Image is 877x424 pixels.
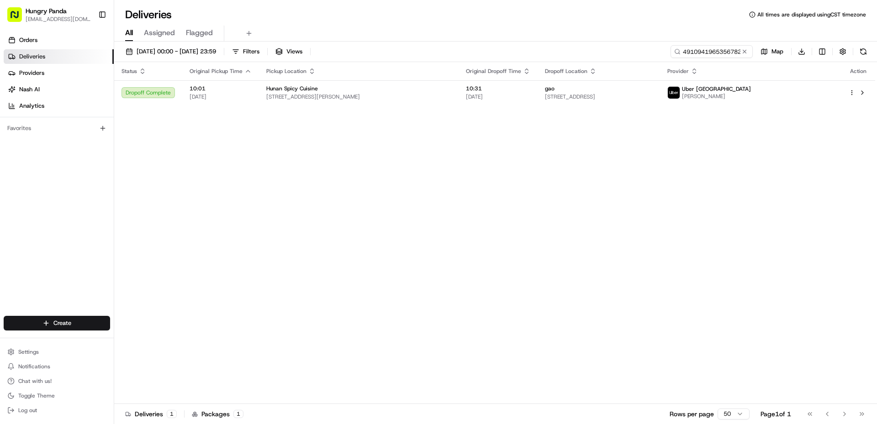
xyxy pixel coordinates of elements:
span: Uber [GEOGRAPHIC_DATA] [682,85,751,93]
span: Notifications [18,363,50,370]
p: Rows per page [670,409,714,419]
span: [DATE] [466,93,530,100]
button: Chat with us! [4,375,110,387]
div: 1 [167,410,177,418]
span: [STREET_ADDRESS][PERSON_NAME] [266,93,451,100]
div: Favorites [4,121,110,136]
span: Providers [19,69,44,77]
button: Toggle Theme [4,389,110,402]
span: Analytics [19,102,44,110]
span: Map [771,47,783,56]
span: [DATE] 00:00 - [DATE] 23:59 [137,47,216,56]
span: Deliveries [19,52,45,61]
div: Deliveries [125,409,177,419]
span: Nash AI [19,85,40,94]
span: All times are displayed using CST timezone [757,11,866,18]
button: Views [271,45,306,58]
span: All [125,27,133,38]
span: Chat with us! [18,377,52,385]
button: Settings [4,345,110,358]
button: Hungry Panda[EMAIL_ADDRESS][DOMAIN_NAME] [4,4,95,26]
button: Refresh [857,45,870,58]
span: Views [286,47,302,56]
span: Status [122,68,137,75]
span: Log out [18,407,37,414]
span: Filters [243,47,259,56]
span: Flagged [186,27,213,38]
button: Log out [4,404,110,417]
input: Type to search [671,45,753,58]
span: Orders [19,36,37,44]
img: uber-new-logo.jpeg [668,87,680,99]
span: Toggle Theme [18,392,55,399]
span: [PERSON_NAME] [682,93,751,100]
button: Filters [228,45,264,58]
span: 10:01 [190,85,252,92]
a: Orders [4,33,114,47]
button: Map [756,45,787,58]
button: [EMAIL_ADDRESS][DOMAIN_NAME] [26,16,91,23]
span: Create [53,319,71,327]
button: Create [4,316,110,330]
h1: Deliveries [125,7,172,22]
a: Analytics [4,99,114,113]
span: gao [545,85,555,92]
div: Page 1 of 1 [761,409,791,419]
span: Original Pickup Time [190,68,243,75]
span: 10:31 [466,85,530,92]
button: [DATE] 00:00 - [DATE] 23:59 [122,45,220,58]
span: [DATE] [190,93,252,100]
a: Nash AI [4,82,114,97]
span: Dropoff Location [545,68,587,75]
span: Assigned [144,27,175,38]
button: Notifications [4,360,110,373]
span: [STREET_ADDRESS] [545,93,653,100]
span: Provider [667,68,689,75]
a: Deliveries [4,49,114,64]
span: Original Dropoff Time [466,68,521,75]
div: Packages [192,409,243,419]
a: Providers [4,66,114,80]
button: Hungry Panda [26,6,67,16]
div: 1 [233,410,243,418]
span: Pickup Location [266,68,306,75]
div: Action [849,68,868,75]
span: Hunan Spicy Cuisine [266,85,318,92]
span: Settings [18,348,39,356]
